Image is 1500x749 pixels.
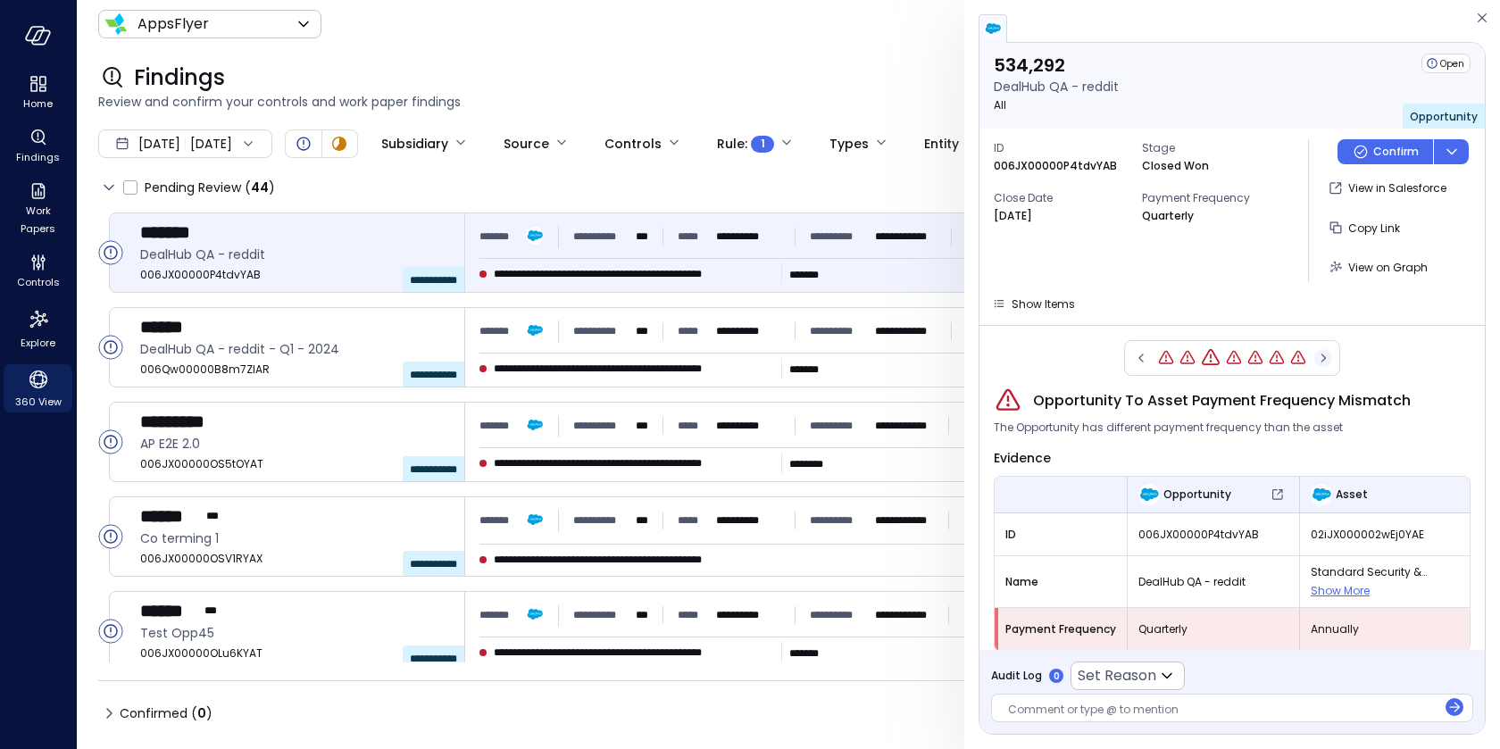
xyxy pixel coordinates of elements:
div: Open [1421,54,1471,73]
span: 006JX00000P4tdvYAB [140,266,450,284]
span: Findings [134,63,225,92]
span: Show Items [1012,296,1075,312]
div: Work Papers [4,179,72,239]
div: Open [293,133,314,154]
div: Types [829,129,869,159]
span: Stage [1142,139,1276,157]
div: Subsidiary [381,129,448,159]
span: Opportunity [1410,109,1478,124]
div: ( ) [191,703,212,723]
span: 006Qw00000B8m7ZIAR [140,361,450,379]
span: Work Papers [11,202,65,237]
span: 006JX00000OSV1RYAX [140,550,450,568]
div: Opportunity To Asset Payment Frequency Mismatch [1200,347,1221,369]
p: AppsFlyer [137,13,209,35]
div: Opportunity To Asset Payment Frequency Mismatch [1246,349,1264,367]
span: Copy Link [1348,221,1400,236]
span: Annually [1311,620,1459,638]
span: Asset [1336,486,1368,503]
p: DealHub QA - reddit [994,77,1119,96]
span: Audit Log [991,667,1042,685]
span: AP E2E 2.0 [140,434,450,454]
span: DealHub QA - reddit - Q1 - 2024 [140,339,450,359]
span: Evidence [994,449,1051,467]
span: Show More [1311,583,1370,598]
div: Open [98,335,123,360]
p: 006JX00000P4tdvYAB [994,157,1117,175]
span: Test Opp45 [140,623,450,643]
p: Closed Won [1142,157,1209,175]
span: 006JX00000OS5tOYAT [140,455,450,473]
div: Opportunity To Asset Payment Frequency Mismatch [1225,349,1243,367]
span: The Opportunity has different payment frequency than the asset [994,419,1343,437]
span: [DATE] [138,134,180,154]
span: Confirmed [120,699,212,728]
img: salesforce [984,20,1002,37]
span: Name [1005,573,1116,591]
button: Show Items [985,293,1082,314]
span: Opportunity To Asset Payment Frequency Mismatch [1033,390,1411,412]
div: Opportunity To Asset Payment Frequency Mismatch [1179,349,1196,367]
span: 02iJX000002wEj0YAE [1311,526,1459,544]
p: View in Salesforce [1348,179,1446,197]
button: Copy Link [1323,212,1407,243]
p: 0 [1054,670,1060,683]
span: Controls [17,273,60,291]
span: 44 [251,179,269,196]
button: Confirm [1337,139,1433,164]
div: Controls [604,129,662,159]
button: dropdown-icon-button [1433,139,1469,164]
span: Payment Frequency [1142,189,1276,207]
p: [DATE] [994,207,1032,225]
button: View on Graph [1323,252,1435,282]
div: In Progress [329,133,350,154]
div: Findings [4,125,72,168]
div: Opportunity To Asset Payment Frequency Mismatch [1289,349,1307,367]
span: Pending Review [145,173,275,202]
button: View in Salesforce [1323,173,1454,204]
img: Asset [1311,484,1332,505]
span: DealHub QA - reddit [1138,573,1288,591]
div: Controls [4,250,72,293]
div: Opportunity To Asset Payment Frequency Mismatch [1268,349,1286,367]
div: Open [98,429,123,454]
span: 1 [761,135,765,153]
img: Opportunity [1138,484,1160,505]
div: Open [98,524,123,549]
span: View on Graph [1348,260,1428,275]
span: 006JX00000P4tdvYAB [1138,526,1288,544]
span: Findings [16,148,60,166]
span: 0 [197,704,206,722]
div: Open [98,619,123,644]
div: Opportunity To Asset Payment Frequency Mismatch [1157,349,1175,367]
span: ID [1005,526,1116,544]
span: Explore [21,334,55,352]
img: Icon [105,13,127,35]
div: Entity [924,129,959,159]
div: Explore [4,304,72,354]
p: Confirm [1373,143,1419,161]
p: All [994,96,1119,114]
span: 360 View [15,393,62,411]
span: Payment Frequency [1005,620,1116,638]
div: Open [98,240,123,265]
span: Standard Security & Compliance [1311,563,1459,581]
p: Set Reason [1078,665,1156,687]
span: Review and confirm your controls and work paper findings [98,92,1479,112]
span: 006JX00000OLu6KYAT [140,645,450,662]
span: Home [23,95,53,112]
div: Home [4,71,72,114]
span: Quarterly [1138,620,1288,638]
p: Quarterly [1142,207,1194,225]
div: Rule : [717,129,774,159]
div: Button group with a nested menu [1337,139,1469,164]
div: 360 View [4,364,72,412]
div: ( ) [245,178,275,197]
span: ID [994,139,1128,157]
div: Source [504,129,549,159]
span: Opportunity [1163,486,1231,503]
span: Co terming 1 [140,528,450,548]
span: Close Date [994,189,1128,207]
